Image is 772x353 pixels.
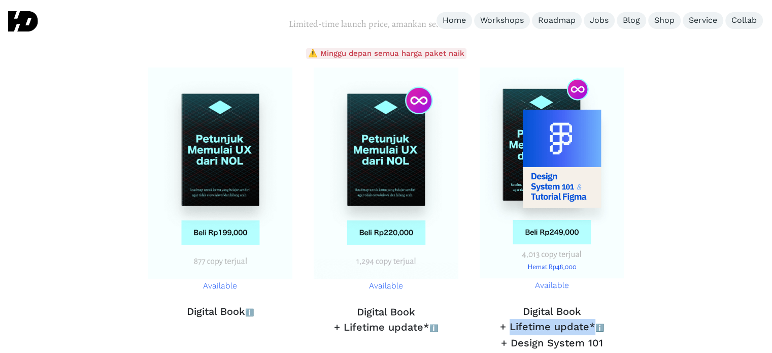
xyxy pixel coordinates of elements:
div: Home [443,15,466,26]
span: ⚠️ Minggu depan semua harga paket naik [306,48,466,59]
div: Roadmap [538,15,576,26]
h3: Digital Book + Lifetime update* + Design System 101 [479,304,625,350]
a: Collab [725,12,763,29]
h3: Digital Book [148,304,293,320]
a: Service [683,12,723,29]
img: harga buku petunjuk memulai ux dari nol paket b [314,68,458,279]
p: Available [480,278,624,293]
a: Blog [617,12,646,29]
span: ℹ️ [595,324,604,332]
div: Collab [731,15,757,26]
a: Jobs [584,12,615,29]
a: Roadmap [532,12,582,29]
a: Available [313,67,459,294]
a: Available [148,67,293,294]
div: Workshops [480,15,524,26]
span: ℹ️ [429,324,438,332]
div: Blog [623,15,640,26]
span: ℹ️ [245,308,254,316]
a: Shop [648,12,681,29]
p: Available [148,279,293,294]
div: Jobs [590,15,609,26]
p: Limited-time launch price, amankan sebelum habis. [148,16,625,32]
img: harga buku petunjuk memulai ux dari nol paket c [148,68,293,279]
div: Service [689,15,717,26]
h3: Digital Book + Lifetime update* [313,304,459,336]
a: Workshops [474,12,530,29]
div: Shop [654,15,675,26]
p: Available [314,279,458,294]
a: Home [437,12,472,29]
a: Available [479,67,625,294]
